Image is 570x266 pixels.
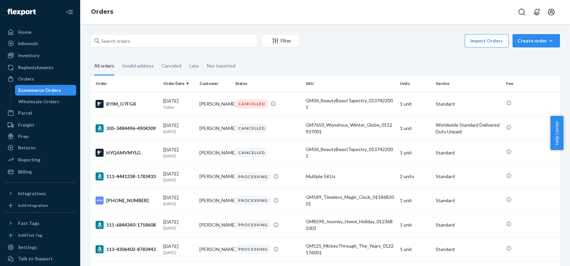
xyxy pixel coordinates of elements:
td: 1 unit [397,188,433,213]
div: Settings [18,244,37,251]
div: 111-6844340-1758608 [96,221,158,229]
div: Home [18,29,31,35]
p: Standard [436,246,501,253]
p: Standard [436,149,501,156]
div: CANCELLED [235,124,268,133]
div: CANCELLED [235,99,268,108]
th: Status [233,76,303,92]
div: 305-3484496-4904309 [96,124,158,132]
a: Ecommerce Orders [15,85,77,96]
div: BYIM_O7FGX [96,100,158,108]
button: Help Center [550,116,563,150]
button: Close Navigation [63,5,76,19]
div: Inventory [18,52,39,59]
div: [PHONE_NUMBER] [96,196,158,205]
div: HYQAMVMYLG [96,149,158,157]
a: Orders [91,8,113,15]
ol: breadcrumbs [86,2,119,22]
img: Flexport logo [7,9,36,15]
div: Integrations [18,190,46,197]
div: 113-4306402-8783443 [96,245,158,253]
div: Inbounds [18,40,38,47]
a: Home [4,27,76,37]
div: GM36_BeautyBeastTapestry_0137422001 [306,97,394,111]
div: [DATE] [163,219,194,231]
div: GM36_BeautyBeastTapestry_0137422001 [306,146,394,159]
button: Open notifications [530,5,543,19]
p: [DATE] [163,177,194,183]
td: 1 unit [397,140,433,165]
th: Service [433,76,504,92]
div: GM125_MickeyThrough_The_Years_0122176001 [306,243,394,256]
a: Inventory [4,50,76,61]
div: Reporting [18,156,40,163]
a: Parcel [4,108,76,118]
div: Not Imported [207,57,236,75]
button: Integrations [4,188,76,199]
div: Add Fast Tag [18,232,42,238]
button: Filter [261,34,300,47]
div: Talk to Support [18,255,53,262]
th: Order [90,76,161,92]
div: Filter [262,37,300,44]
button: Fast Tags [4,218,76,229]
a: Prep [4,131,76,142]
div: Ecommerce Orders [18,87,61,94]
div: GM7650_Wondrous_Winter_Globe_0112937001 [306,122,394,135]
div: Orders [18,76,34,82]
button: Create order [513,34,560,47]
input: Search orders [90,34,257,47]
td: [PERSON_NAME] [197,116,233,140]
div: All orders [94,57,114,76]
a: Freight [4,120,76,130]
p: [DATE] [163,250,194,255]
div: Returns [18,144,36,151]
a: Orders [4,74,76,84]
td: [PERSON_NAME] [197,92,233,116]
div: [DATE] [163,122,194,134]
div: Fast Tags [18,220,39,227]
div: Parcel [18,110,32,116]
button: Open account menu [545,5,558,19]
td: [PERSON_NAME] [197,237,233,261]
a: Settings [4,242,76,253]
div: Late [189,57,199,75]
div: Add Integration [18,203,48,208]
button: Talk to Support [4,253,76,264]
div: PROCESSING [235,172,271,181]
button: Open Search Box [515,5,529,19]
div: CANCELLED [235,148,268,157]
div: Replenishments [18,64,53,71]
div: Freight [18,122,34,128]
a: Add Fast Tag [4,231,76,239]
p: Today [163,104,194,110]
a: Replenishments [4,62,76,73]
div: PROCESSING [235,220,271,229]
td: [PERSON_NAME] [197,213,233,237]
a: Wholesale Orders [15,96,77,107]
button: Import Orders [465,34,509,47]
p: Standard [436,173,501,180]
p: [DATE] [163,153,194,159]
p: [DATE] [163,201,194,207]
td: 1 unit [397,237,433,261]
a: Billing [4,166,76,177]
iframe: Opens a widget where you can chat to one of our agents [528,246,563,263]
td: [PERSON_NAME] [197,165,233,188]
div: Wholesale Orders [18,98,59,105]
p: Standard [436,101,501,107]
div: Prep [18,133,28,140]
div: Create order [518,37,555,44]
div: PROCESSING [235,196,271,205]
td: Multiple SKUs [303,165,397,188]
p: [DATE] [163,225,194,231]
th: SKU [303,76,397,92]
a: Reporting [4,154,76,165]
p: Standard [436,197,501,204]
div: [DATE] [163,170,194,183]
a: Inbounds [4,38,76,49]
div: GM189_Timeless_Magic_Clock_0118682001 [306,194,394,207]
div: Invalid address [122,57,154,75]
td: 2 units [397,165,433,188]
